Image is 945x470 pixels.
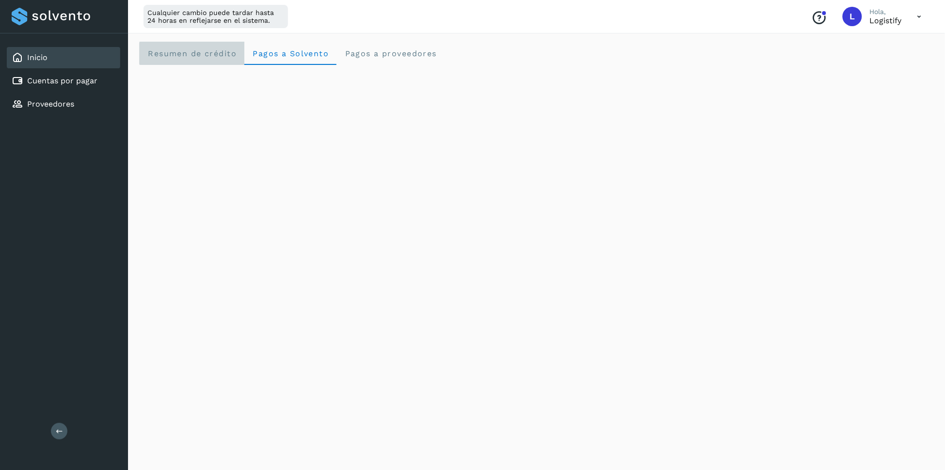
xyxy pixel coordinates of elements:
span: Pagos a Solvento [252,49,329,58]
a: Cuentas por pagar [27,76,97,85]
a: Proveedores [27,99,74,109]
div: Cualquier cambio puede tardar hasta 24 horas en reflejarse en el sistema. [144,5,288,28]
a: Inicio [27,53,48,62]
span: Resumen de crédito [147,49,237,58]
div: Inicio [7,47,120,68]
span: Pagos a proveedores [344,49,437,58]
p: Logistify [870,16,902,25]
div: Proveedores [7,94,120,115]
div: Cuentas por pagar [7,70,120,92]
p: Hola, [870,8,902,16]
